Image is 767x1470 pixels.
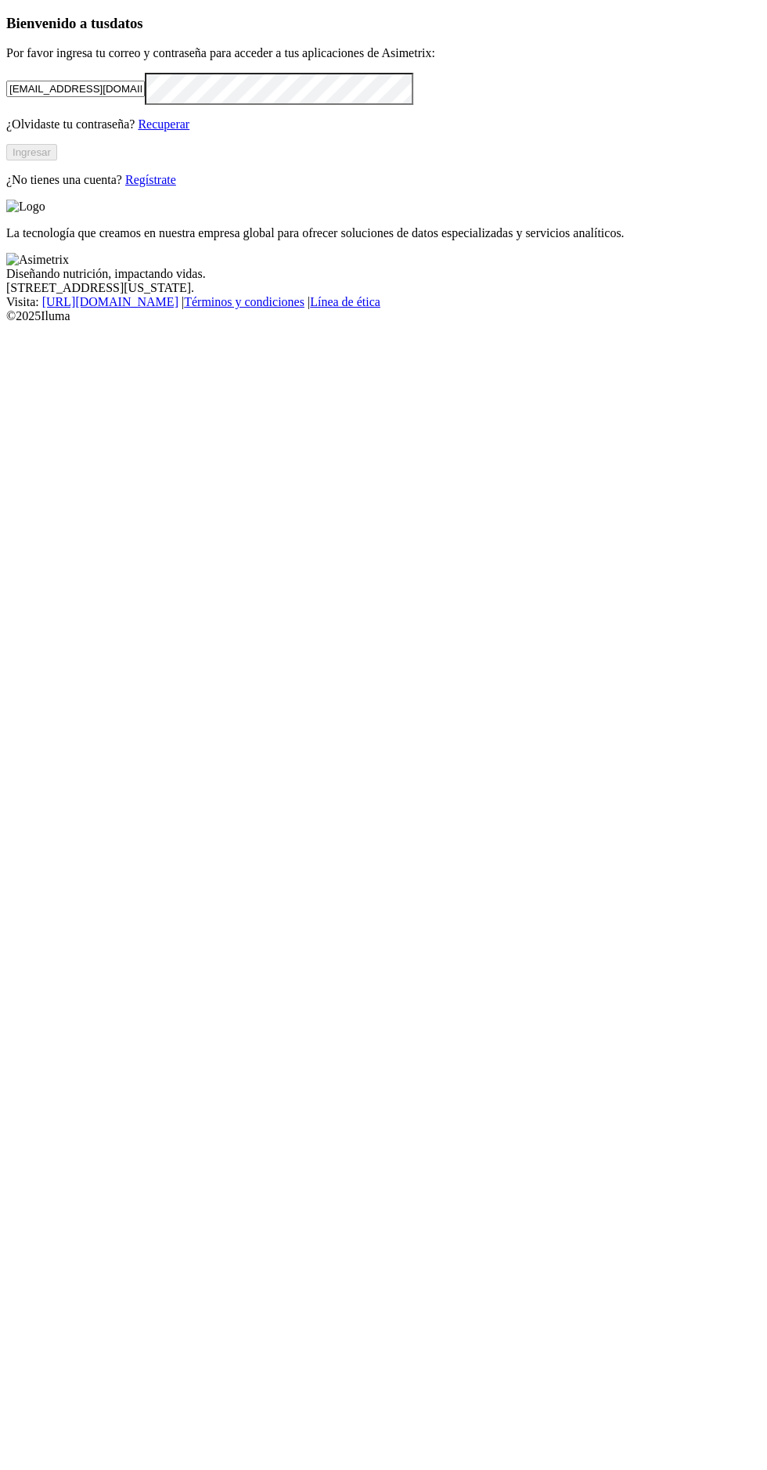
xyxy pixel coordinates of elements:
a: Línea de ética [310,295,380,308]
p: Por favor ingresa tu correo y contraseña para acceder a tus aplicaciones de Asimetrix: [6,46,761,60]
div: © 2025 Iluma [6,309,761,323]
a: [URL][DOMAIN_NAME] [42,295,178,308]
p: ¿No tienes una cuenta? [6,173,761,187]
a: Términos y condiciones [184,295,304,308]
p: ¿Olvidaste tu contraseña? [6,117,761,132]
input: Tu correo [6,81,145,97]
h3: Bienvenido a tus [6,15,761,32]
button: Ingresar [6,144,57,160]
a: Regístrate [125,173,176,186]
img: Asimetrix [6,253,69,267]
div: [STREET_ADDRESS][US_STATE]. [6,281,761,295]
img: Logo [6,200,45,214]
span: datos [110,15,143,31]
div: Diseñando nutrición, impactando vidas. [6,267,761,281]
a: Recuperar [138,117,189,131]
p: La tecnología que creamos en nuestra empresa global para ofrecer soluciones de datos especializad... [6,226,761,240]
div: Visita : | | [6,295,761,309]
